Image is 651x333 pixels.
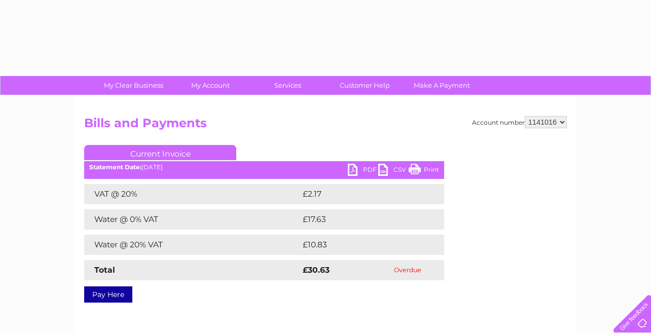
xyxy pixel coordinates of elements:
td: VAT @ 20% [84,184,300,204]
td: Overdue [372,260,444,280]
a: Make A Payment [400,76,484,95]
td: Water @ 20% VAT [84,235,300,255]
h2: Bills and Payments [84,116,567,135]
a: Services [246,76,330,95]
a: Customer Help [323,76,407,95]
div: [DATE] [84,164,444,171]
b: Statement Date: [89,163,141,171]
td: Water @ 0% VAT [84,209,300,230]
a: Pay Here [84,286,132,303]
td: £2.17 [300,184,419,204]
td: £10.83 [300,235,423,255]
a: My Clear Business [92,76,175,95]
a: CSV [378,164,409,178]
a: PDF [348,164,378,178]
div: Account number [472,116,567,128]
strong: Total [94,265,115,275]
a: My Account [169,76,252,95]
a: Print [409,164,439,178]
strong: £30.63 [303,265,330,275]
td: £17.63 [300,209,422,230]
a: Current Invoice [84,145,236,160]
